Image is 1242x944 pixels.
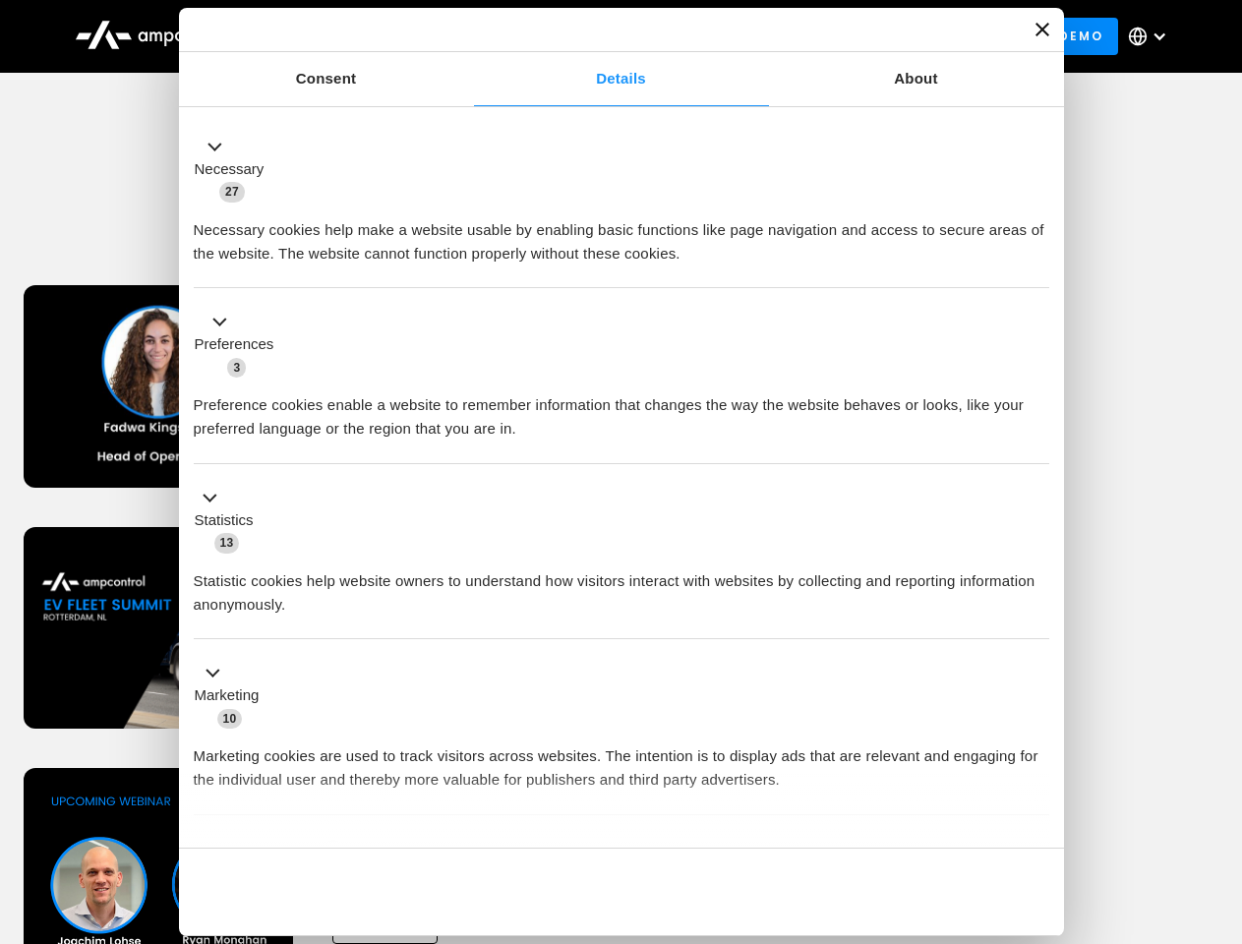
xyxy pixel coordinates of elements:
button: Close banner [1035,23,1049,36]
button: Okay [766,863,1048,920]
div: Statistic cookies help website owners to understand how visitors interact with websites by collec... [194,555,1049,617]
div: Marketing cookies are used to track visitors across websites. The intention is to display ads tha... [194,730,1049,792]
a: About [769,52,1064,106]
label: Marketing [195,684,260,707]
a: Details [474,52,769,106]
span: 2 [325,840,343,859]
button: Marketing (10) [194,662,271,731]
label: Necessary [195,158,265,181]
a: Consent [179,52,474,106]
span: 27 [219,182,245,202]
div: Preference cookies enable a website to remember information that changes the way the website beha... [194,379,1049,441]
button: Necessary (27) [194,135,276,204]
span: 3 [227,358,246,378]
button: Preferences (3) [194,311,286,380]
button: Unclassified (2) [194,837,355,861]
label: Preferences [195,333,274,356]
div: Necessary cookies help make a website usable by enabling basic functions like page navigation and... [194,204,1049,265]
span: 10 [217,709,243,729]
button: Statistics (13) [194,486,266,555]
label: Statistics [195,509,254,532]
h1: Upcoming Webinars [24,199,1219,246]
span: 13 [214,533,240,553]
